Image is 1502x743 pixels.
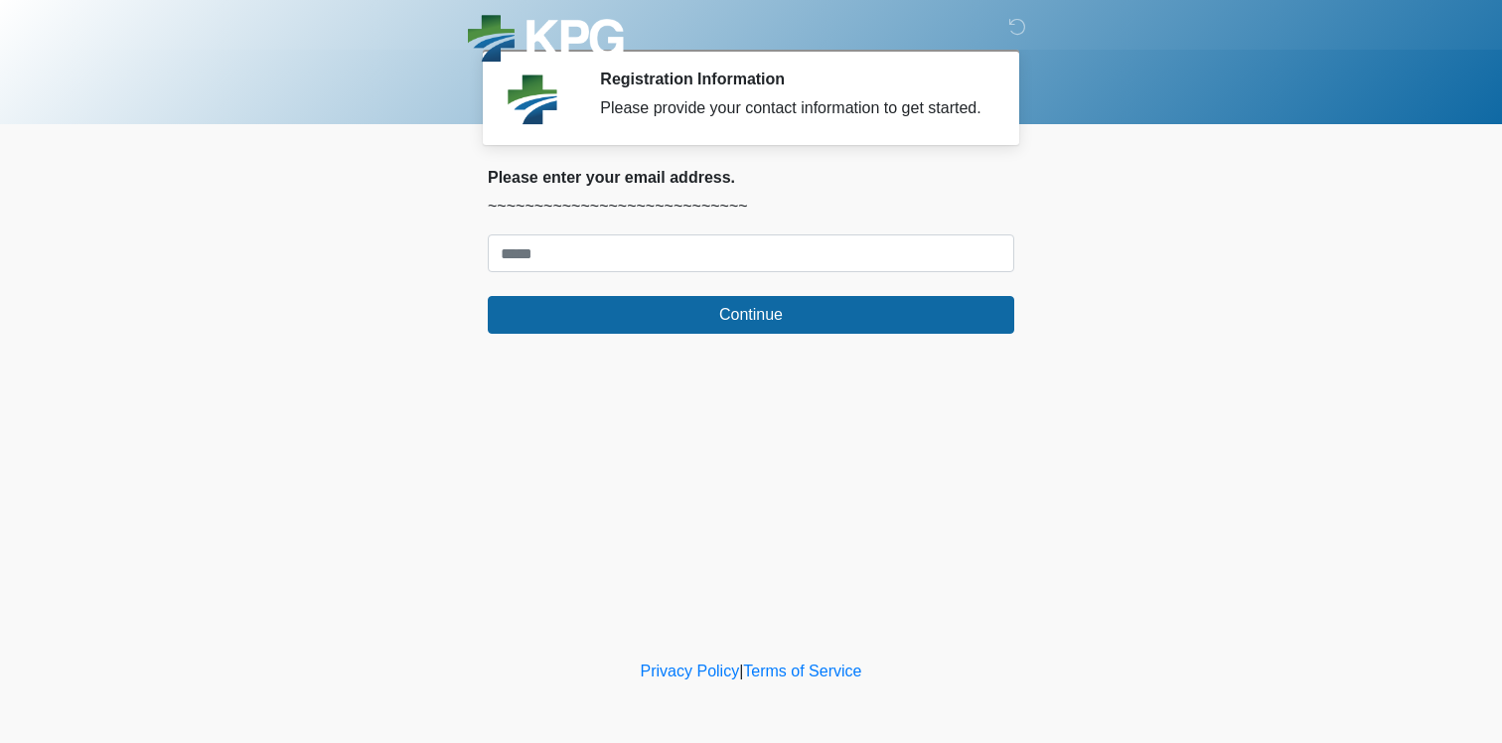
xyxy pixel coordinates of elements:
img: Agent Avatar [503,70,562,129]
a: | [739,663,743,679]
button: Continue [488,296,1014,334]
h2: Please enter your email address. [488,168,1014,187]
p: ~~~~~~~~~~~~~~~~~~~~~~~~~~~~ [488,195,1014,219]
a: Privacy Policy [641,663,740,679]
img: KPG Healthcare Logo [468,15,624,68]
div: Please provide your contact information to get started. [600,96,984,120]
a: Terms of Service [743,663,861,679]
